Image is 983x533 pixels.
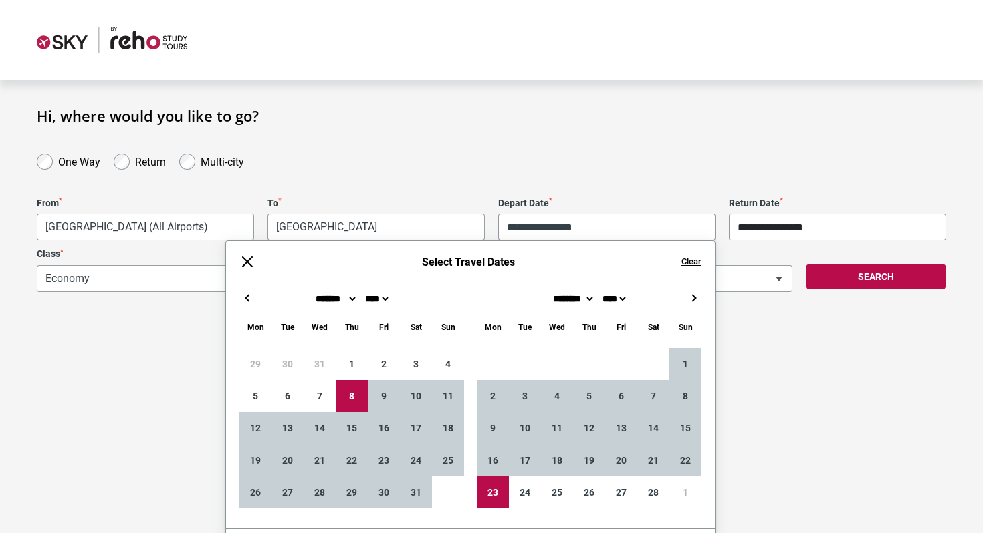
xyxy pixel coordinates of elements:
[477,380,509,412] div: 2
[135,152,166,168] label: Return
[432,319,464,335] div: Sunday
[58,152,100,168] label: One Way
[573,380,605,412] div: 5
[201,152,244,168] label: Multi-city
[368,380,400,412] div: 9
[400,444,432,476] div: 24
[573,476,605,508] div: 26
[269,256,668,269] h6: Select Travel Dates
[37,198,254,209] label: From
[368,319,400,335] div: Friday
[239,412,271,444] div: 12
[477,319,509,335] div: Monday
[605,444,637,476] div: 20
[605,380,637,412] div: 6
[304,348,336,380] div: 31
[239,319,271,335] div: Monday
[336,319,368,335] div: Thursday
[271,380,304,412] div: 6
[498,198,716,209] label: Depart Date
[304,444,336,476] div: 21
[37,214,254,240] span: Melbourne, Australia
[336,476,368,508] div: 29
[637,444,669,476] div: 21
[336,380,368,412] div: 8
[271,412,304,444] div: 13
[268,214,484,240] span: Zurich, Switzerland
[605,476,637,508] div: 27
[304,412,336,444] div: 14
[400,348,432,380] div: 3
[509,444,541,476] div: 17
[806,264,946,289] button: Search
[509,380,541,412] div: 3
[509,319,541,335] div: Tuesday
[239,290,255,306] button: ←
[605,319,637,335] div: Friday
[637,412,669,444] div: 14
[477,412,509,444] div: 9
[336,412,368,444] div: 15
[669,444,701,476] div: 22
[729,198,946,209] label: Return Date
[681,256,701,268] button: Clear
[304,319,336,335] div: Wednesday
[541,476,573,508] div: 25
[541,319,573,335] div: Wednesday
[669,380,701,412] div: 8
[368,444,400,476] div: 23
[432,412,464,444] div: 18
[368,348,400,380] div: 2
[509,476,541,508] div: 24
[541,380,573,412] div: 4
[37,107,946,124] h1: Hi, where would you like to go?
[267,198,485,209] label: To
[267,214,485,240] span: Zurich, Switzerland
[400,476,432,508] div: 31
[669,476,701,508] div: 1
[637,380,669,412] div: 7
[37,266,407,291] span: Economy
[400,412,432,444] div: 17
[669,412,701,444] div: 15
[37,214,253,240] span: Melbourne, Australia
[432,444,464,476] div: 25
[400,319,432,335] div: Saturday
[336,444,368,476] div: 22
[271,319,304,335] div: Tuesday
[541,444,573,476] div: 18
[37,248,408,260] label: Class
[573,444,605,476] div: 19
[304,380,336,412] div: 7
[400,380,432,412] div: 10
[477,476,509,508] div: 23
[368,412,400,444] div: 16
[336,348,368,380] div: 1
[271,348,304,380] div: 30
[239,444,271,476] div: 19
[509,412,541,444] div: 10
[477,444,509,476] div: 16
[432,380,464,412] div: 11
[605,412,637,444] div: 13
[541,412,573,444] div: 11
[368,476,400,508] div: 30
[304,476,336,508] div: 28
[573,412,605,444] div: 12
[669,319,701,335] div: Sunday
[573,319,605,335] div: Thursday
[685,290,701,306] button: →
[271,444,304,476] div: 20
[37,265,408,292] span: Economy
[669,348,701,380] div: 1
[637,476,669,508] div: 28
[239,348,271,380] div: 29
[432,348,464,380] div: 4
[637,319,669,335] div: Saturday
[239,380,271,412] div: 5
[239,476,271,508] div: 26
[271,476,304,508] div: 27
